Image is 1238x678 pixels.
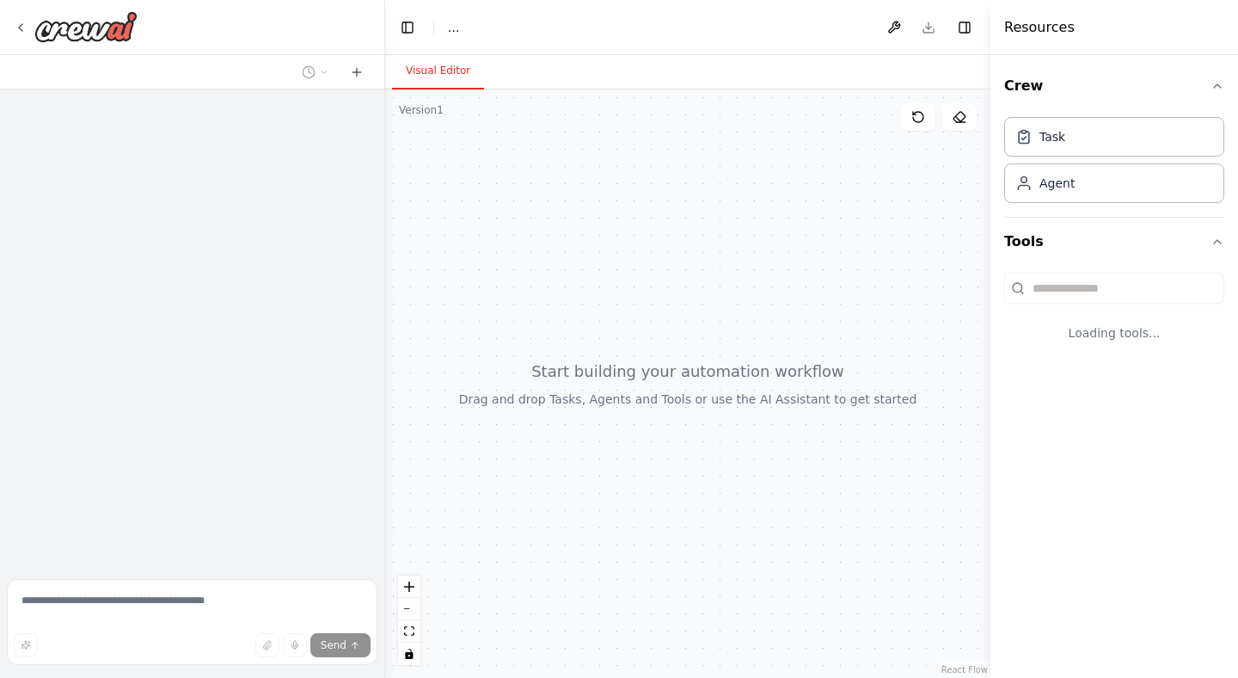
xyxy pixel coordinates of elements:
[1039,175,1075,192] div: Agent
[1004,110,1224,217] div: Crew
[1004,17,1075,38] h4: Resources
[343,62,371,83] button: Start a new chat
[448,19,459,36] nav: breadcrumb
[14,633,38,657] button: Improve this prompt
[392,53,484,89] button: Visual Editor
[399,103,444,117] div: Version 1
[398,643,420,665] button: toggle interactivity
[953,15,977,40] button: Hide right sidebar
[310,633,371,657] button: Send
[1004,311,1224,355] div: Loading tools...
[398,620,420,643] button: fit view
[295,62,336,83] button: Switch to previous chat
[1004,218,1224,266] button: Tools
[1039,128,1065,145] div: Task
[941,665,988,675] a: React Flow attribution
[255,633,279,657] button: Upload files
[398,576,420,665] div: React Flow controls
[1004,266,1224,369] div: Tools
[34,11,138,42] img: Logo
[395,15,420,40] button: Hide left sidebar
[448,19,459,36] span: ...
[321,638,346,652] span: Send
[1004,62,1224,110] button: Crew
[283,633,307,657] button: Click to speak your automation idea
[398,576,420,598] button: zoom in
[398,598,420,620] button: zoom out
